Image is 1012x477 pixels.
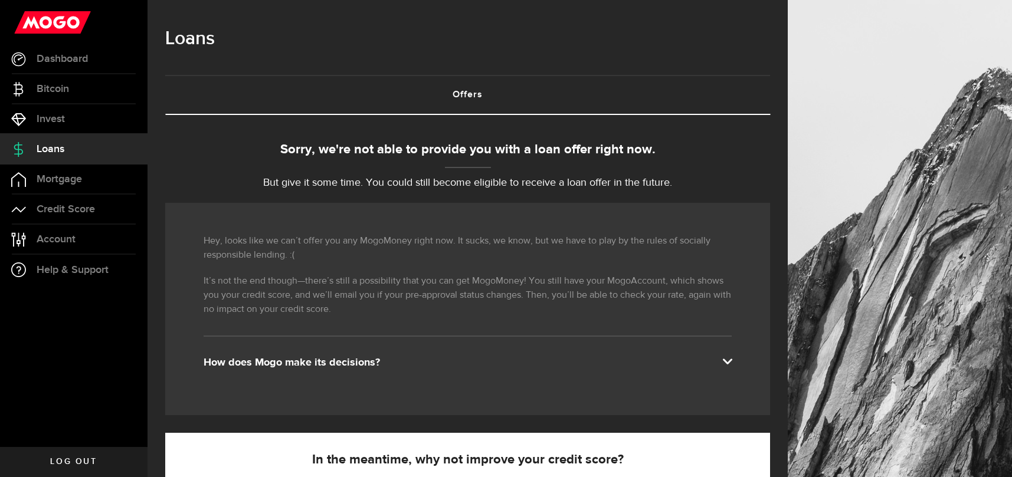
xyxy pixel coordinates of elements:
span: Loans [37,144,64,154]
a: Offers [165,76,770,114]
span: Mortgage [37,174,82,185]
span: Credit Score [37,204,95,215]
h5: In the meantime, why not improve your credit score? [204,453,732,467]
div: How does Mogo make its decisions? [204,356,732,370]
span: Dashboard [37,54,88,64]
span: Log out [50,458,97,466]
h1: Loans [165,24,770,54]
span: Invest [37,114,65,124]
p: It’s not the end though—there’s still a possibility that you can get MogoMoney! You still have yo... [204,274,732,317]
p: But give it some time. You could still become eligible to receive a loan offer in the future. [165,175,770,191]
span: Bitcoin [37,84,69,94]
iframe: LiveChat chat widget [962,427,1012,477]
div: Sorry, we're not able to provide you with a loan offer right now. [165,140,770,160]
p: Hey, looks like we can’t offer you any MogoMoney right now. It sucks, we know, but we have to pla... [204,234,732,262]
ul: Tabs Navigation [165,75,770,115]
span: Help & Support [37,265,109,275]
span: Account [37,234,76,245]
